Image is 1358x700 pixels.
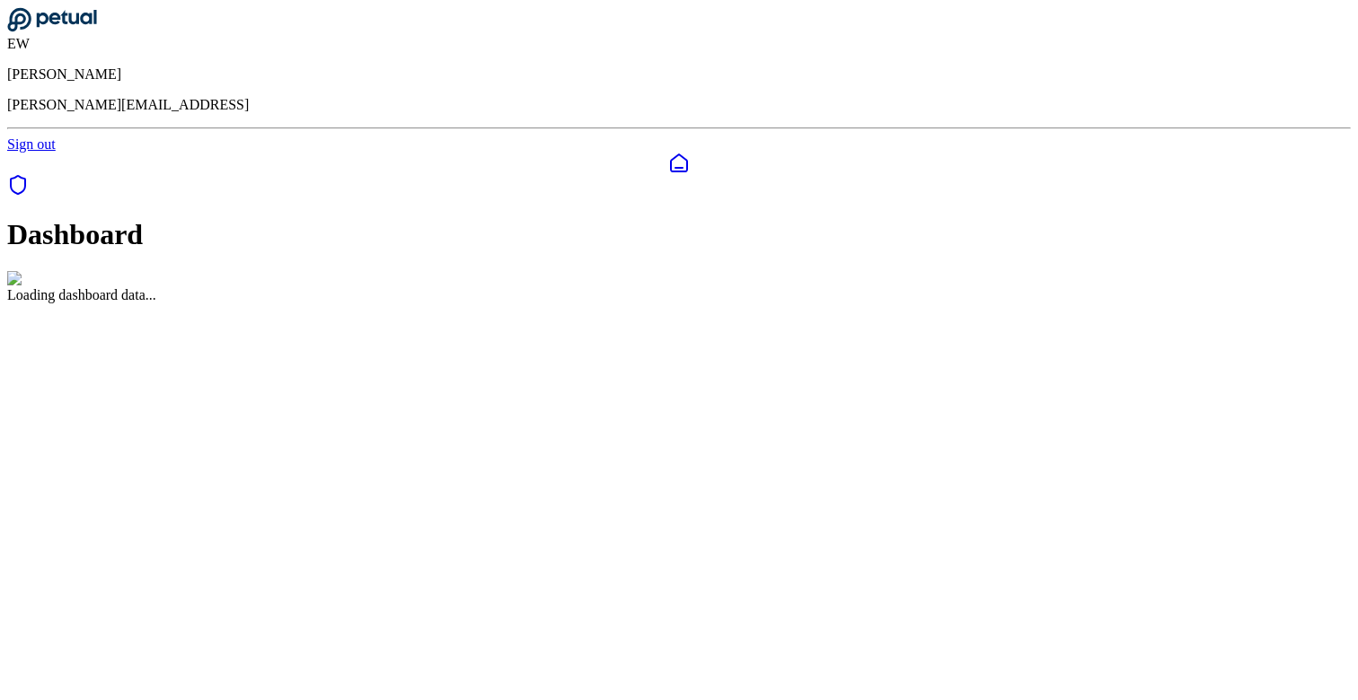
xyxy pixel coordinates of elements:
[7,287,1351,303] div: Loading dashboard data...
[7,97,1351,113] p: [PERSON_NAME][EMAIL_ADDRESS]
[7,20,97,35] a: Go to Dashboard
[7,66,1351,83] p: [PERSON_NAME]
[7,36,30,51] span: EW
[7,271,52,287] img: Logo
[7,174,1351,199] a: SOC
[7,218,1351,251] h1: Dashboard
[7,153,1351,174] a: Dashboard
[7,136,56,152] a: Sign out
